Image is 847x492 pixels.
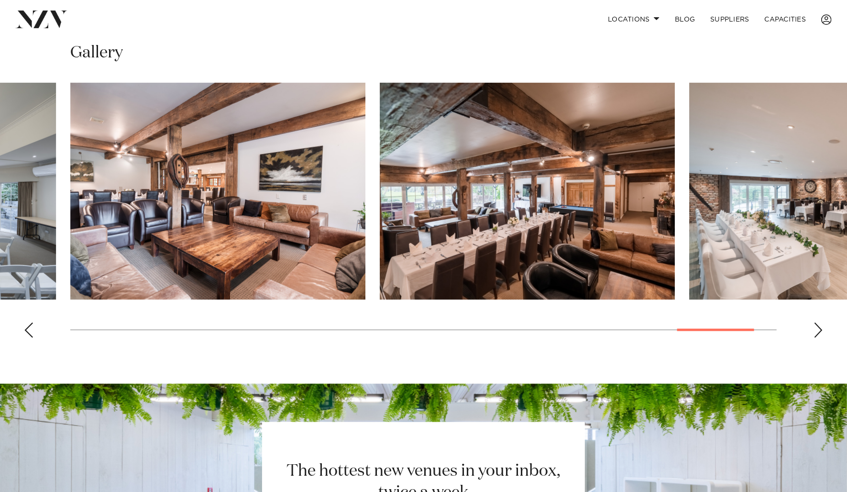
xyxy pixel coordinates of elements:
[757,9,814,30] a: Capacities
[70,42,123,64] h2: Gallery
[380,83,675,300] swiper-slide: 20 / 21
[667,9,703,30] a: BLOG
[70,83,365,300] swiper-slide: 19 / 21
[600,9,667,30] a: Locations
[15,11,67,28] img: nzv-logo.png
[703,9,757,30] a: SUPPLIERS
